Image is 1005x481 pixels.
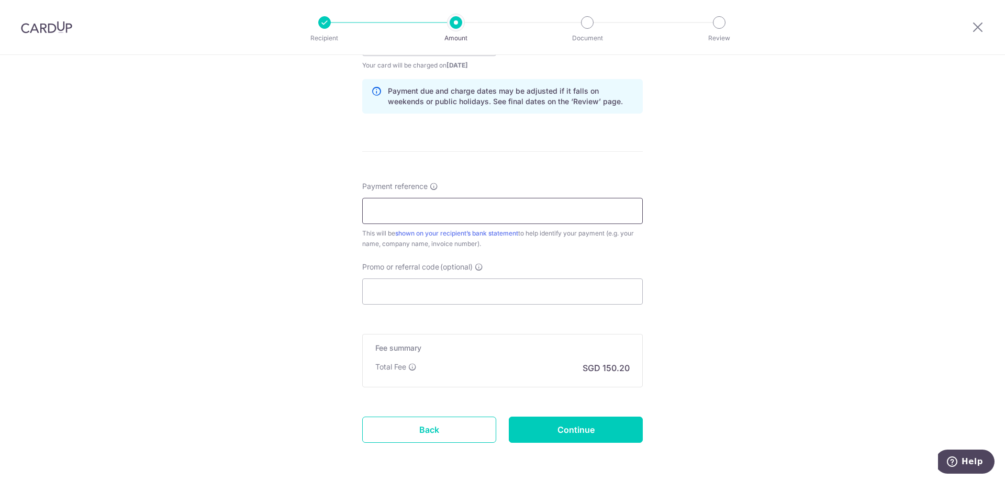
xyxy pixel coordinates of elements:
[446,61,468,69] span: [DATE]
[395,229,518,237] a: shown on your recipient’s bank statement
[362,262,439,272] span: Promo or referral code
[21,21,72,33] img: CardUp
[549,33,626,43] p: Document
[417,33,495,43] p: Amount
[509,417,643,443] input: Continue
[375,343,630,353] h5: Fee summary
[583,362,630,374] p: SGD 150.20
[362,181,428,192] span: Payment reference
[362,228,643,249] div: This will be to help identify your payment (e.g. your name, company name, invoice number).
[680,33,758,43] p: Review
[286,33,363,43] p: Recipient
[362,417,496,443] a: Back
[375,362,406,372] p: Total Fee
[362,60,496,71] span: Your card will be charged on
[938,450,995,476] iframe: Opens a widget where you can find more information
[388,86,634,107] p: Payment due and charge dates may be adjusted if it falls on weekends or public holidays. See fina...
[440,262,473,272] span: (optional)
